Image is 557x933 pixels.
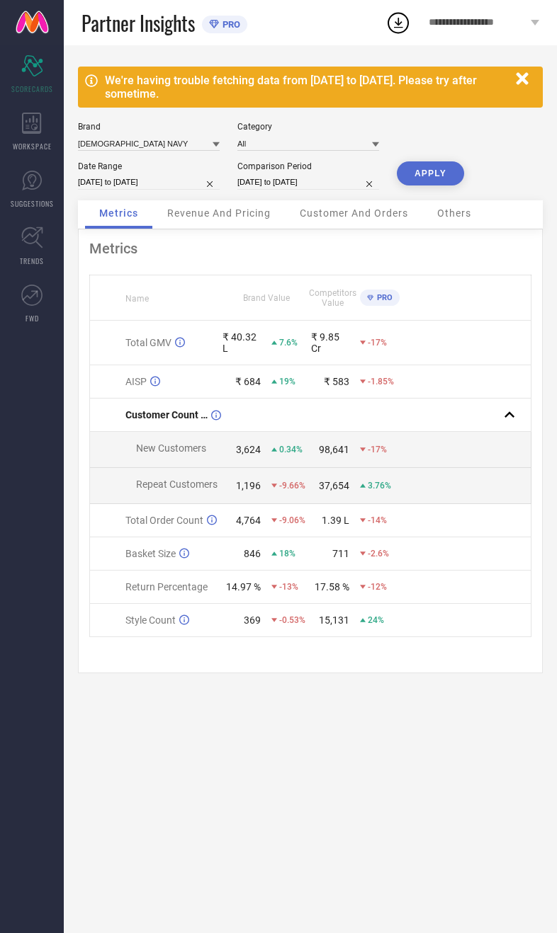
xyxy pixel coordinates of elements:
span: 24% [368,615,384,625]
span: Total Order Count [125,515,203,526]
div: 17.58 % [315,581,349,593]
div: ₹ 9.85 Cr [311,331,349,354]
span: -12% [368,582,387,592]
span: SCORECARDS [11,84,53,94]
div: Date Range [78,161,220,171]
div: We're having trouble fetching data from [DATE] to [DATE]. Please try after sometime. [105,74,509,101]
span: PRO [373,293,393,302]
span: FWD [26,313,39,324]
div: 711 [332,548,349,559]
div: Brand [78,122,220,132]
span: Revenue And Pricing [167,207,271,219]
div: 3,624 [236,444,261,455]
span: -1.85% [368,377,394,387]
span: -13% [279,582,298,592]
span: -9.06% [279,515,305,525]
span: 0.34% [279,445,303,454]
span: Customer And Orders [300,207,408,219]
div: Open download list [386,10,411,35]
span: PRO [219,19,240,30]
div: 1.39 L [322,515,349,526]
span: Name [125,294,149,304]
span: -17% [368,445,387,454]
div: 14.97 % [226,581,261,593]
div: Metrics [89,240,531,257]
span: -9.66% [279,481,305,491]
span: -14% [368,515,387,525]
span: Others [437,207,471,219]
div: 4,764 [236,515,261,526]
div: 15,131 [319,614,349,626]
button: APPLY [397,161,464,185]
span: Style Count [125,614,176,626]
span: Basket Size [125,548,176,559]
span: TRENDS [20,256,44,266]
input: Select date range [78,175,220,190]
div: 1,196 [236,480,261,491]
div: ₹ 40.32 L [223,331,261,354]
span: -0.53% [279,615,305,625]
span: -2.6% [368,549,389,559]
span: WORKSPACE [13,141,52,151]
span: Total GMV [125,337,171,348]
div: ₹ 684 [235,376,261,387]
div: Category [237,122,379,132]
div: 98,641 [319,444,349,455]
div: ₹ 583 [324,376,349,387]
span: -17% [368,338,387,348]
span: 19% [279,377,296,387]
span: Metrics [99,207,138,219]
span: Competitors Value [309,288,356,308]
div: 846 [244,548,261,559]
span: New Customers [136,442,206,454]
span: Return Percentage [125,581,208,593]
div: Comparison Period [237,161,379,171]
span: 3.76% [368,481,391,491]
span: Repeat Customers [136,479,218,490]
div: 37,654 [319,480,349,491]
input: Select comparison period [237,175,379,190]
span: AISP [125,376,147,387]
div: 369 [244,614,261,626]
span: Customer Count (New vs Repeat) [125,409,208,420]
span: 18% [279,549,296,559]
span: Partner Insights [81,8,195,38]
span: 7.6% [279,338,298,348]
span: SUGGESTIONS [11,198,54,209]
span: Brand Value [243,293,290,303]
